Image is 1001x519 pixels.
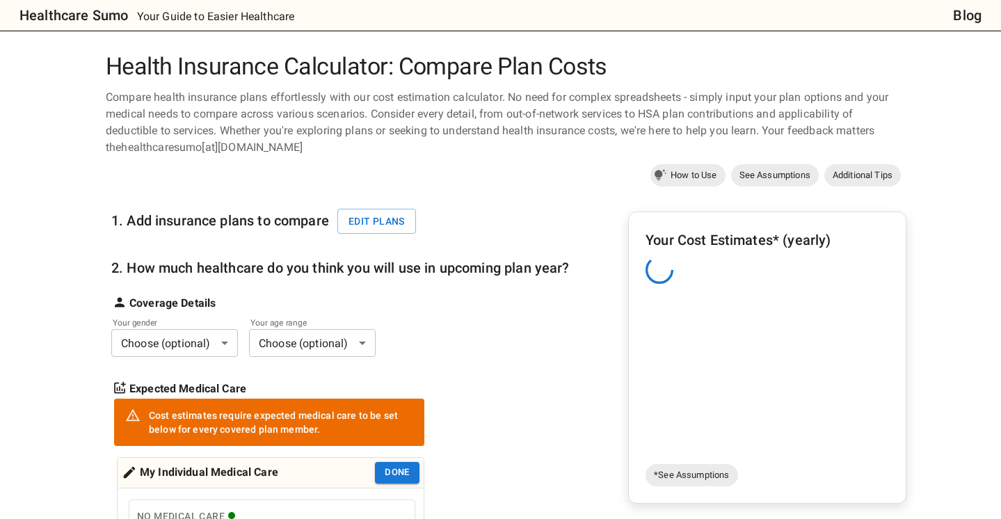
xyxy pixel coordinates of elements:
span: See Assumptions [731,168,819,182]
label: Your gender [113,317,218,328]
div: Cost estimates require expected medical care to be set below for every covered plan member. [149,403,413,442]
div: My Individual Medical Care [122,462,278,484]
h6: Your Cost Estimates* (yearly) [646,229,889,251]
button: Done [375,462,419,484]
button: Edit plans [337,209,416,234]
label: Your age range [250,317,356,328]
strong: Expected Medical Care [129,381,246,397]
a: See Assumptions [731,164,819,186]
a: Healthcare Sumo [8,4,128,26]
h6: 2. How much healthcare do you think you will use in upcoming plan year? [111,257,570,279]
h6: 1. Add insurance plans to compare [111,209,424,234]
h1: Health Insurance Calculator: Compare Plan Costs [100,53,901,81]
a: *See Assumptions [646,464,737,486]
div: Choose (optional) [111,329,238,357]
a: Additional Tips [824,164,901,186]
span: *See Assumptions [646,468,737,482]
strong: Coverage Details [129,295,216,312]
h6: Healthcare Sumo [19,4,128,26]
span: Additional Tips [824,168,901,182]
div: Choose (optional) [249,329,376,357]
span: How to Use [662,168,726,182]
a: Blog [953,4,982,26]
a: How to Use [650,164,726,186]
div: Compare health insurance plans effortlessly with our cost estimation calculator. No need for comp... [100,89,901,156]
p: Your Guide to Easier Healthcare [137,8,295,25]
